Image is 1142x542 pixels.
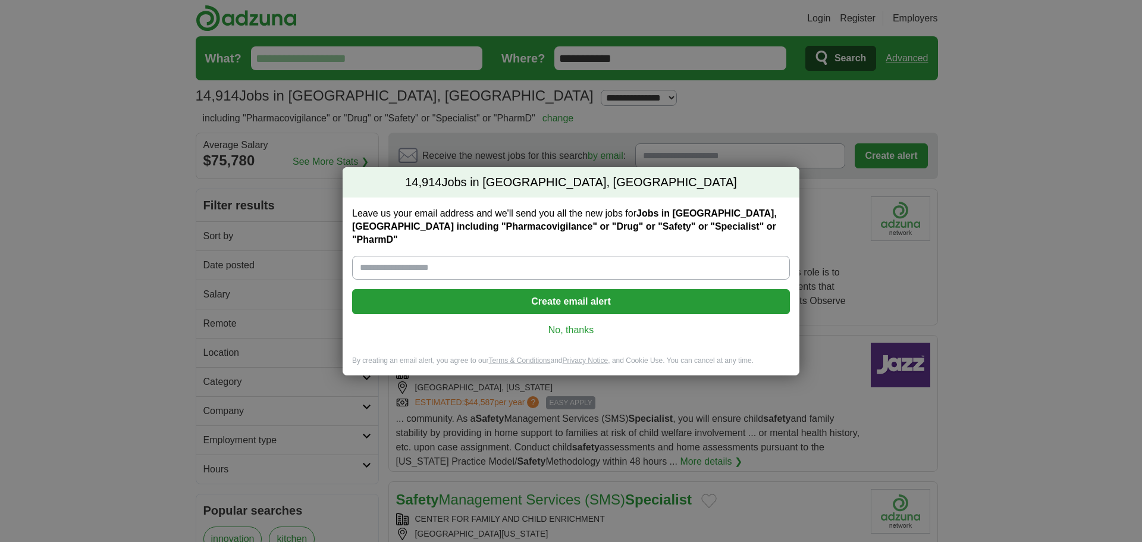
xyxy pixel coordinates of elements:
[352,207,790,246] label: Leave us your email address and we'll send you all the new jobs for
[488,356,550,365] a: Terms & Conditions
[405,174,441,191] span: 14,914
[352,289,790,314] button: Create email alert
[343,167,799,198] h2: Jobs in [GEOGRAPHIC_DATA], [GEOGRAPHIC_DATA]
[563,356,608,365] a: Privacy Notice
[343,356,799,375] div: By creating an email alert, you agree to our and , and Cookie Use. You can cancel at any time.
[362,324,780,337] a: No, thanks
[352,208,777,245] strong: Jobs in [GEOGRAPHIC_DATA], [GEOGRAPHIC_DATA] including "Pharmacovigilance" or "Drug" or "Safety" ...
